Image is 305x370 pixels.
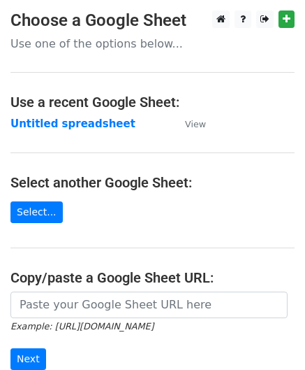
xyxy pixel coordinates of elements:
a: View [171,118,206,130]
input: Paste your Google Sheet URL here [10,292,288,318]
h3: Choose a Google Sheet [10,10,295,31]
small: View [185,119,206,129]
a: Untitled spreadsheet [10,118,135,130]
small: Example: [URL][DOMAIN_NAME] [10,321,154,332]
h4: Use a recent Google Sheet: [10,94,295,111]
h4: Copy/paste a Google Sheet URL: [10,269,295,286]
input: Next [10,348,46,370]
p: Use one of the options below... [10,36,295,51]
a: Select... [10,201,63,223]
h4: Select another Google Sheet: [10,174,295,191]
